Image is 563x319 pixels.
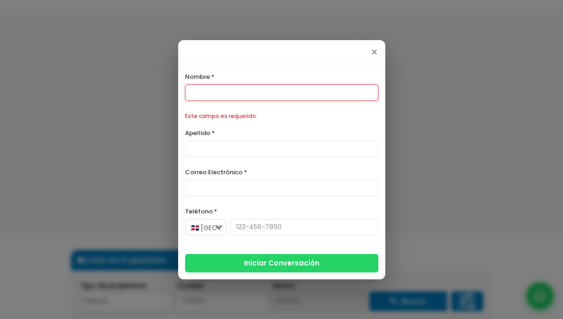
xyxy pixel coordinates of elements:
[185,254,378,272] button: Iniciar Conversación
[185,166,378,178] label: Correo Electrónico *
[185,206,378,217] label: Teléfono *
[371,47,378,58] span: ×
[185,110,378,122] div: Este campo es requerido.
[185,127,378,139] label: Apellido *
[185,71,378,83] label: Nombre *
[230,219,378,236] input: 123-456-7890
